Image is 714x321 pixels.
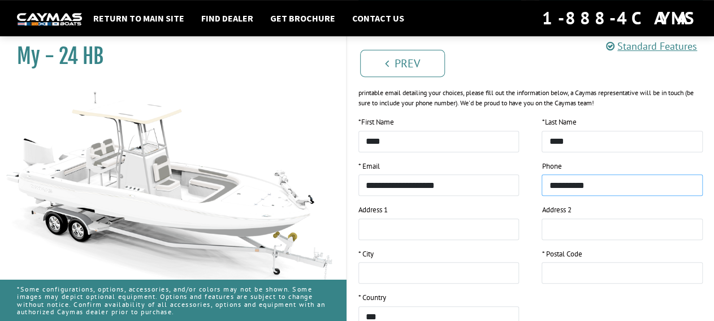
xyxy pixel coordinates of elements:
p: *Some configurations, options, accessories, and/or colors may not be shown. Some images may depic... [17,280,329,321]
a: Contact Us [347,11,410,25]
label: Phone [542,161,561,172]
img: white-logo-c9c8dbefe5ff5ceceb0f0178aa75bf4bb51f6bca0971e226c86eb53dfe498488.png [17,13,82,25]
h1: My - 24 HB [17,44,318,69]
label: First Name [358,117,394,128]
a: Return to main site [88,11,190,25]
label: Address 2 [542,204,571,216]
label: * Postal Code [542,249,582,260]
a: Prev [360,50,445,77]
a: Standard Features [606,40,697,53]
div: Congratulations! You’ve picked the colors, options and engine you want for your Caymas boat and t... [358,78,703,108]
a: Find Dealer [196,11,259,25]
label: * Country [358,292,386,303]
a: Get Brochure [265,11,341,25]
label: Last Name [542,117,576,128]
label: * Email [358,161,380,172]
label: * City [358,249,374,260]
label: Address 1 [358,204,388,216]
div: 1-888-4CAYMAS [542,6,697,31]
